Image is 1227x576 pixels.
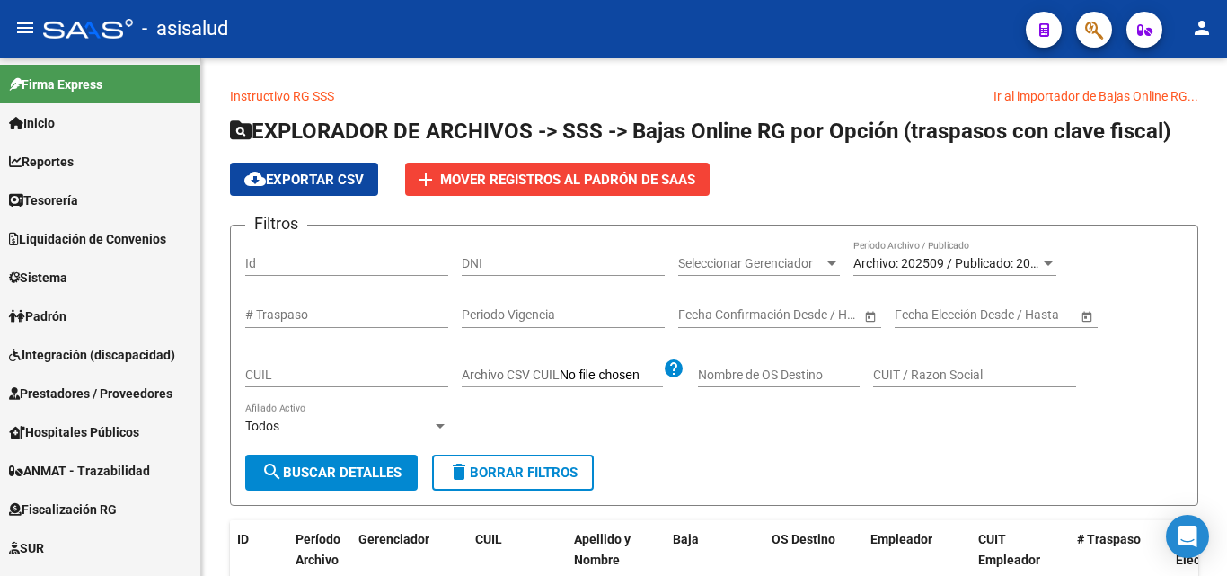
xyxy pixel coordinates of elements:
span: Exportar CSV [244,172,364,188]
span: CUIT Empleador [978,532,1040,567]
span: EXPLORADOR DE ARCHIVOS -> SSS -> Bajas Online RG por Opción (traspasos con clave fiscal) [230,119,1170,144]
span: Todos [245,419,279,433]
button: Exportar CSV [230,163,378,196]
mat-icon: search [261,461,283,483]
span: Empleador [870,532,932,546]
span: SUR [9,538,44,558]
mat-icon: add [415,169,437,191]
span: Buscar Detalles [261,465,402,481]
span: Inicio [9,113,55,133]
input: Fecha fin [975,307,1064,323]
span: Archivo CSV CUIL [462,368,560,382]
button: Mover registros al PADRÓN de SAAS [405,163,710,196]
span: Sistema [9,268,67,288]
input: Fecha inicio [895,307,960,323]
span: Fiscalización RG [9,500,117,519]
span: Tesorería [9,191,78,210]
button: Open calendar [861,306,879,325]
span: - asisalud [142,9,228,49]
div: Open Intercom Messenger [1166,515,1209,558]
div: Ir al importador de Bajas Online RG... [993,86,1198,106]
span: Mover registros al PADRÓN de SAAS [440,172,695,188]
span: Firma Express [9,75,102,94]
input: Fecha inicio [678,307,744,323]
mat-icon: help [663,358,684,379]
span: Borrar Filtros [448,465,578,481]
mat-icon: delete [448,461,470,483]
span: Integración (discapacidad) [9,345,175,365]
button: Borrar Filtros [432,455,594,491]
h3: Filtros [245,211,307,236]
span: Prestadores / Proveedores [9,384,172,403]
mat-icon: person [1191,17,1213,39]
span: Período Archivo [296,532,340,567]
span: Baja [673,532,699,546]
a: Instructivo RG SSS [230,89,334,103]
span: Fecha Eleccion [1176,532,1224,567]
span: Apellido y Nombre [574,532,631,567]
span: ID [237,532,249,546]
span: Archivo: 202509 / Publicado: 202508 [853,256,1059,270]
button: Open calendar [1077,306,1096,325]
span: OS Destino [772,532,835,546]
mat-icon: menu [14,17,36,39]
span: Gerenciador [358,532,429,546]
span: Reportes [9,152,74,172]
span: Hospitales Públicos [9,422,139,442]
span: Liquidación de Convenios [9,229,166,249]
mat-icon: cloud_download [244,168,266,190]
button: Buscar Detalles [245,455,418,491]
input: Fecha fin [759,307,847,323]
span: CUIL [475,532,502,546]
span: ANMAT - Trazabilidad [9,461,150,481]
span: Padrón [9,306,66,326]
input: Archivo CSV CUIL [560,368,663,384]
span: # Traspaso [1077,532,1141,546]
span: Seleccionar Gerenciador [678,256,824,271]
